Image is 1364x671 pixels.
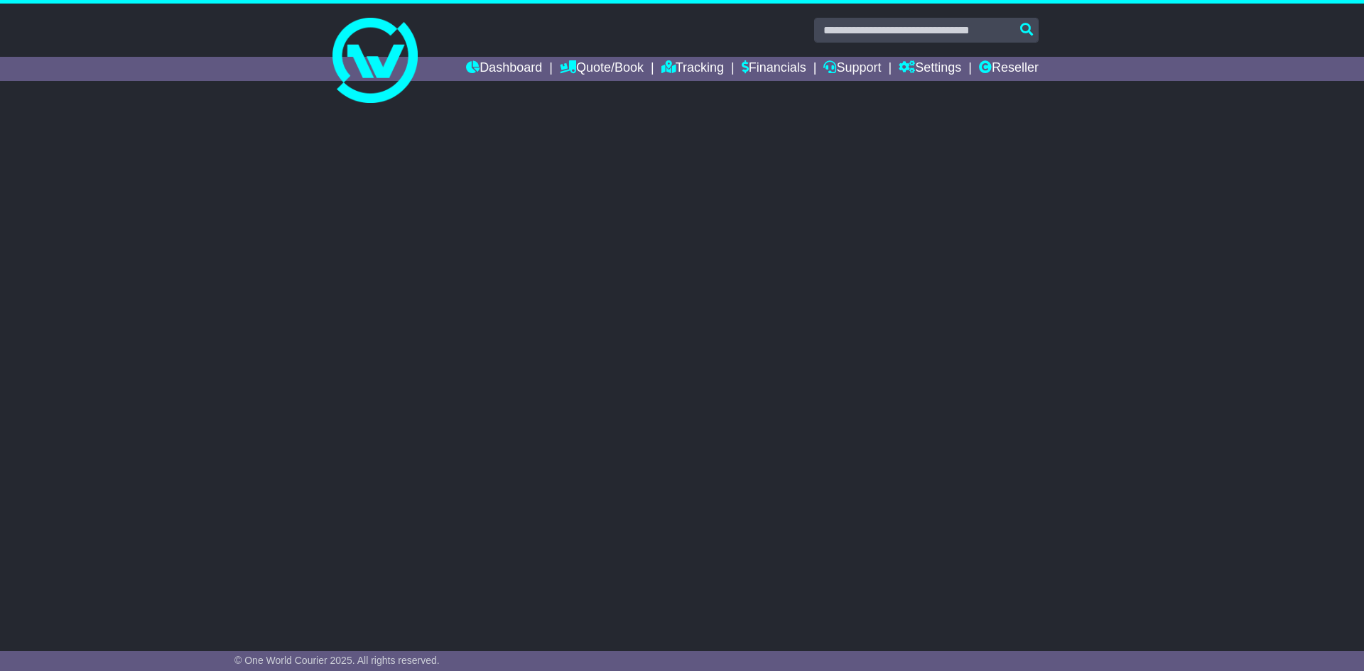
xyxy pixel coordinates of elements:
a: Reseller [979,57,1039,81]
a: Financials [742,57,806,81]
a: Support [823,57,881,81]
a: Settings [899,57,961,81]
a: Dashboard [466,57,542,81]
span: © One World Courier 2025. All rights reserved. [234,655,440,666]
a: Tracking [661,57,724,81]
a: Quote/Book [560,57,644,81]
